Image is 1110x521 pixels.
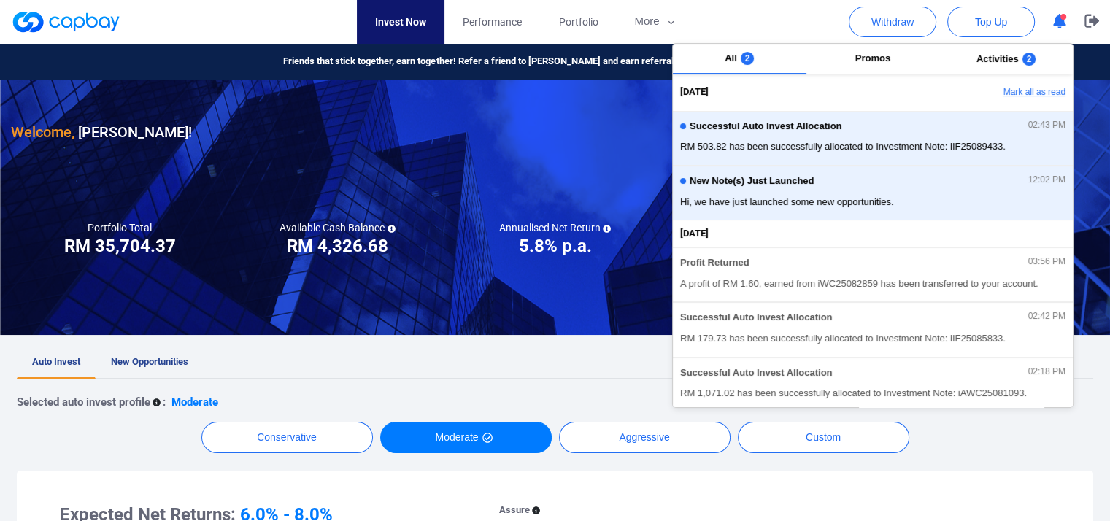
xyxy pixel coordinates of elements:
span: Friends that stick together, earn together! Refer a friend to [PERSON_NAME] and earn referral rew... [283,54,733,69]
button: All2 [673,44,806,74]
span: Auto Invest [32,356,80,367]
button: Aggressive [559,422,731,453]
button: Custom [738,422,909,453]
span: 02:43 PM [1028,120,1065,131]
button: New Note(s) Just Launched12:02 PMHi, we have just launched some new opportunities. [673,166,1073,220]
span: Hi, we have just launched some new opportunities. [680,195,1065,209]
button: Successful Auto Invest Allocation02:42 PMRM 179.73 has been successfully allocated to Investment ... [673,302,1073,357]
span: All [725,53,737,63]
span: Top Up [975,15,1007,29]
span: Welcome, [11,123,74,141]
span: 03:56 PM [1028,257,1065,267]
h5: Portfolio Total [88,221,152,234]
span: Successful Auto Invest Allocation [680,312,833,323]
span: Activities [976,53,1019,64]
p: : [163,393,166,411]
h5: Annualised Net Return [498,221,611,234]
span: Successful Auto Invest Allocation [680,368,833,379]
button: Profit Returned03:56 PMA profit of RM 1.60, earned from iWC25082859 has been transferred to your ... [673,247,1073,302]
button: Promos [806,44,940,74]
span: Portfolio [558,14,598,30]
button: Successful Auto Invest Allocation02:43 PMRM 503.82 has been successfully allocated to Investment ... [673,111,1073,166]
button: Withdraw [849,7,936,37]
span: New Opportunities [111,356,188,367]
h3: RM 35,704.37 [64,234,176,258]
span: Profit Returned [680,258,749,269]
span: 02:42 PM [1028,312,1065,322]
span: RM 179.73 has been successfully allocated to Investment Note: iIF25085833. [680,331,1065,346]
h3: 5.8% p.a. [518,234,591,258]
button: Mark all as read [916,80,1073,105]
span: New Note(s) Just Launched [690,176,814,187]
button: Moderate [380,422,552,453]
button: Successful Auto Invest Allocation02:18 PMRM 1,071.02 has been successfully allocated to Investmen... [673,358,1073,412]
p: Assure [499,503,530,518]
span: A profit of RM 1.60, earned from iWC25082859 has been transferred to your account. [680,277,1065,291]
h3: RM 4,326.68 [287,234,388,258]
h5: Available Cash Balance [280,221,396,234]
span: Performance [463,14,522,30]
span: RM 1,071.02 has been successfully allocated to Investment Note: iAWC25081093. [680,386,1065,401]
h3: [PERSON_NAME] ! [11,120,192,144]
button: Activities2 [939,44,1073,74]
button: Conservative [201,422,373,453]
span: 12:02 PM [1028,175,1065,185]
p: Moderate [171,393,218,411]
span: 02:18 PM [1028,367,1065,377]
span: Promos [855,53,890,63]
span: RM 503.82 has been successfully allocated to Investment Note: iIF25089433. [680,139,1065,154]
span: [DATE] [680,226,709,242]
span: Successful Auto Invest Allocation [690,121,842,132]
button: Top Up [947,7,1035,37]
span: 2 [741,52,755,65]
span: [DATE] [680,85,709,100]
span: 2 [1022,53,1036,66]
p: Selected auto invest profile [17,393,150,411]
